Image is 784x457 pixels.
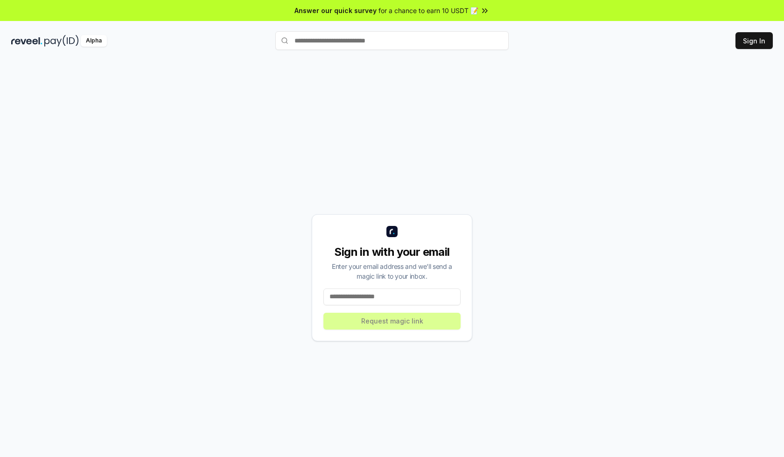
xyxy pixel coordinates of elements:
[323,261,461,281] div: Enter your email address and we’ll send a magic link to your inbox.
[735,32,773,49] button: Sign In
[323,245,461,260] div: Sign in with your email
[386,226,398,237] img: logo_small
[81,35,107,47] div: Alpha
[294,6,377,15] span: Answer our quick survey
[11,35,42,47] img: reveel_dark
[44,35,79,47] img: pay_id
[378,6,478,15] span: for a chance to earn 10 USDT 📝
